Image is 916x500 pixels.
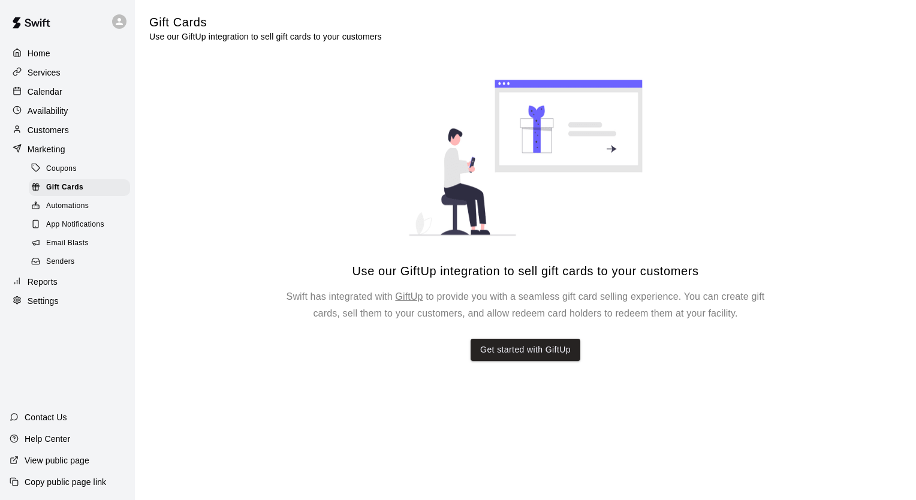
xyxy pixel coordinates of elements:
a: Home [10,44,125,62]
p: Calendar [28,86,62,98]
div: App Notifications [29,216,130,233]
span: Email Blasts [46,237,89,249]
a: Automations [29,197,135,216]
div: Coupons [29,161,130,177]
p: Services [28,67,61,79]
p: Reports [28,276,58,288]
a: Services [10,64,125,82]
a: Availability [10,102,125,120]
p: Contact Us [25,411,67,423]
a: Marketing [10,140,125,158]
p: Settings [28,295,59,307]
p: View public page [25,454,89,466]
p: Home [28,47,50,59]
button: Get started with GiftUp [471,339,580,361]
p: Use our GiftUp integration to sell gift cards to your customers [149,31,382,43]
a: Customers [10,121,125,139]
span: Gift Cards [46,182,83,194]
span: Automations [46,200,89,212]
div: Senders [29,254,130,270]
p: Copy public page link [25,476,106,488]
div: Email Blasts [29,235,130,252]
a: Email Blasts [29,234,135,253]
a: Reports [10,273,125,291]
p: Help Center [25,433,70,445]
div: Gift Cards [29,179,130,196]
a: Settings [10,292,125,310]
a: Get started with GiftUp [480,342,571,357]
a: App Notifications [29,216,135,234]
div: Automations [29,198,130,215]
h5: Gift Cards [149,14,382,31]
span: Coupons [46,163,77,175]
a: Senders [29,253,135,272]
span: Senders [46,256,75,268]
h5: Use our GiftUp integration to sell gift cards to your customers [352,263,698,279]
p: Marketing [28,143,65,155]
h6: Swift has integrated with to provide you with a seamless gift card selling experience. You can cr... [286,288,766,322]
p: Customers [28,124,69,136]
span: App Notifications [46,219,104,231]
img: Gift card [376,52,676,263]
a: Coupons [29,159,135,178]
p: Availability [28,105,68,117]
a: Calendar [10,83,125,101]
a: GiftUp [395,291,423,302]
a: Gift Cards [29,178,135,197]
